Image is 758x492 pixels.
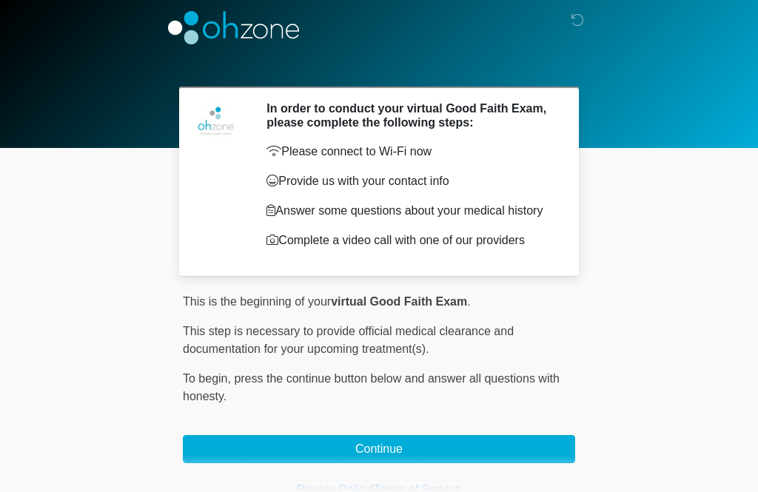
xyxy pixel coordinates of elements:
[467,295,470,308] span: .
[168,11,299,44] img: OhZone Clinics Logo
[266,101,553,129] h2: In order to conduct your virtual Good Faith Exam, please complete the following steps:
[183,295,331,308] span: This is the beginning of your
[183,325,514,355] span: This step is necessary to provide official medical clearance and documentation for your upcoming ...
[266,202,553,220] p: Answer some questions about your medical history
[266,172,553,190] p: Provide us with your contact info
[183,435,575,463] button: Continue
[183,372,234,385] span: To begin,
[266,143,553,161] p: Please connect to Wi-Fi now
[172,53,586,81] h1: ‎ ‎ ‎ ‎
[266,232,553,249] p: Complete a video call with one of our providers
[194,101,238,146] img: Agent Avatar
[183,372,560,402] span: press the continue button below and answer all questions with honesty.
[331,295,467,308] strong: virtual Good Faith Exam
